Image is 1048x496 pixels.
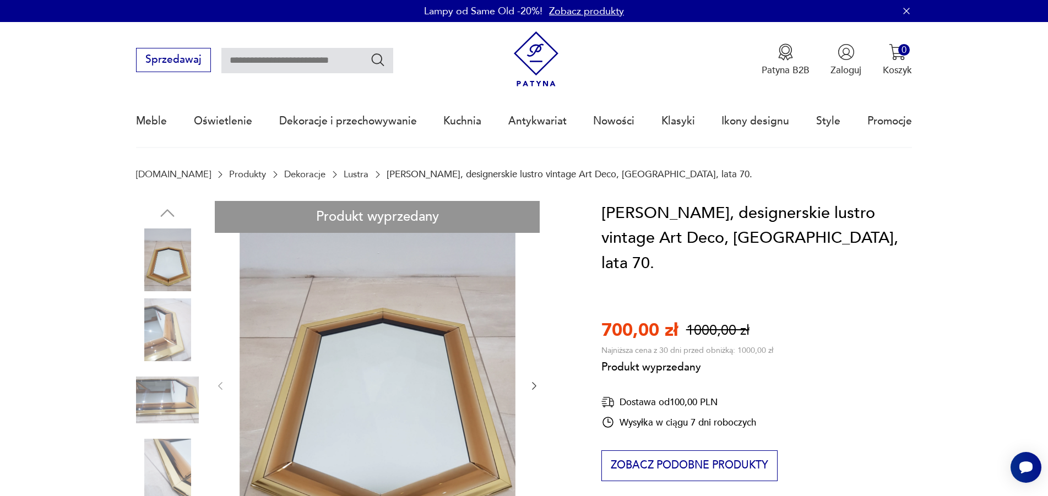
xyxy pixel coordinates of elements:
p: Zaloguj [830,64,861,77]
img: Ikonka użytkownika [838,43,855,61]
p: Produkt wyprzedany [601,356,773,374]
p: [PERSON_NAME], designerskie lustro vintage Art Deco, [GEOGRAPHIC_DATA], lata 70. [387,169,752,179]
p: Patyna B2B [762,64,810,77]
a: Style [816,96,840,146]
div: 0 [898,44,910,56]
p: 700,00 zł [601,318,678,342]
a: Nowości [593,96,634,146]
a: Dekoracje i przechowywanie [279,96,417,146]
a: [DOMAIN_NAME] [136,169,211,179]
img: Ikona dostawy [601,395,615,409]
img: Ikona koszyka [889,43,906,61]
a: Klasyki [661,96,695,146]
a: Antykwariat [508,96,567,146]
a: Oświetlenie [194,96,252,146]
button: Sprzedawaj [136,48,210,72]
div: Dostawa od 100,00 PLN [601,395,756,409]
button: Patyna B2B [762,43,810,77]
p: Najniższa cena z 30 dni przed obniżką: 1000,00 zł [601,345,773,356]
a: Zobacz produkty [549,4,624,18]
p: Koszyk [883,64,912,77]
img: Patyna - sklep z meblami i dekoracjami vintage [508,31,564,87]
button: Zaloguj [830,43,861,77]
h1: [PERSON_NAME], designerskie lustro vintage Art Deco, [GEOGRAPHIC_DATA], lata 70. [601,201,911,276]
img: Ikona medalu [777,43,794,61]
button: Szukaj [370,52,386,68]
a: Kuchnia [443,96,481,146]
a: Ikona medaluPatyna B2B [762,43,810,77]
a: Promocje [867,96,912,146]
a: Ikony designu [721,96,789,146]
iframe: Smartsupp widget button [1011,452,1041,483]
button: Zobacz podobne produkty [601,450,777,481]
a: Dekoracje [284,169,325,179]
a: Lustra [344,169,368,179]
p: 1000,00 zł [686,321,750,340]
div: Wysyłka w ciągu 7 dni roboczych [601,416,756,429]
a: Produkty [229,169,266,179]
a: Meble [136,96,167,146]
button: 0Koszyk [883,43,912,77]
p: Lampy od Same Old -20%! [424,4,542,18]
a: Sprzedawaj [136,56,210,65]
